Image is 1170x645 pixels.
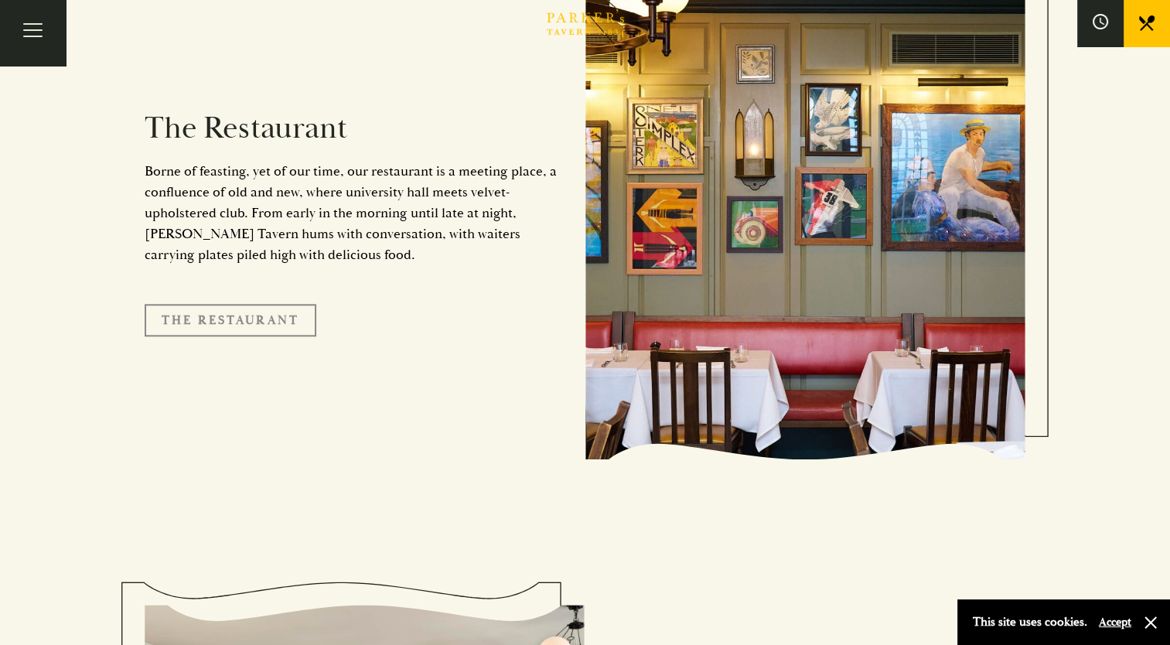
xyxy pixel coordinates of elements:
[1143,615,1158,630] button: Close and accept
[145,304,316,336] a: The Restaurant
[145,110,562,147] h2: The Restaurant
[973,611,1087,633] p: This site uses cookies.
[1099,615,1131,630] button: Accept
[145,161,562,265] p: Borne of feasting, yet of our time, our restaurant is a meeting place, a confluence of old and ne...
